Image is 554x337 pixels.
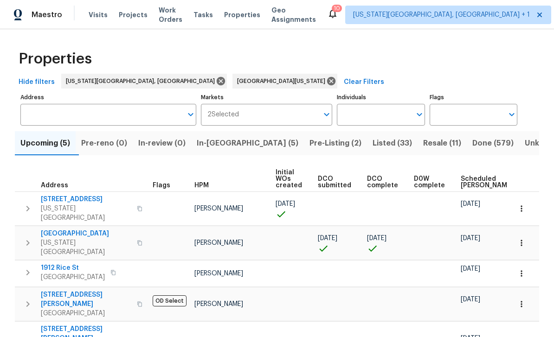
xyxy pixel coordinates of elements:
span: DCO submitted [318,176,351,189]
span: [DATE] [461,235,480,242]
button: Open [184,108,197,121]
span: Done (579) [472,137,514,150]
span: Maestro [32,10,62,19]
span: Pre-Listing (2) [309,137,361,150]
span: Address [41,182,68,189]
span: OD Select [153,295,187,306]
label: Individuals [337,95,425,100]
div: [US_STATE][GEOGRAPHIC_DATA], [GEOGRAPHIC_DATA] [61,74,227,89]
span: Pre-reno (0) [81,137,127,150]
div: 10 [334,4,340,13]
span: Visits [89,10,108,19]
span: Listed (33) [373,137,412,150]
span: 1912 Rice St [41,263,105,273]
span: Geo Assignments [271,6,316,24]
span: D0W complete [414,176,445,189]
span: [GEOGRAPHIC_DATA] [41,273,105,282]
span: [DATE] [367,235,387,242]
span: [US_STATE][GEOGRAPHIC_DATA] [41,238,131,257]
span: [US_STATE][GEOGRAPHIC_DATA], [GEOGRAPHIC_DATA] + 1 [353,10,530,19]
span: Clear Filters [344,76,384,88]
span: [GEOGRAPHIC_DATA][US_STATE] [237,76,329,86]
button: Open [413,108,426,121]
span: Projects [119,10,148,19]
span: [GEOGRAPHIC_DATA] [41,229,131,238]
button: Hide filters [15,74,58,91]
span: Flags [153,182,170,189]
span: Resale (11) [423,137,461,150]
div: [GEOGRAPHIC_DATA][US_STATE] [232,74,337,89]
span: [DATE] [276,201,295,207]
span: Tasks [193,12,213,18]
span: [US_STATE][GEOGRAPHIC_DATA] [41,204,131,223]
span: Properties [224,10,260,19]
span: DCO complete [367,176,398,189]
label: Flags [430,95,517,100]
span: [GEOGRAPHIC_DATA] [41,309,131,318]
span: [PERSON_NAME] [194,270,243,277]
span: [STREET_ADDRESS][PERSON_NAME] [41,290,131,309]
span: Scheduled [PERSON_NAME] [461,176,513,189]
span: 2 Selected [207,111,239,119]
span: [STREET_ADDRESS] [41,195,131,204]
span: Work Orders [159,6,182,24]
button: Open [505,108,518,121]
span: [DATE] [461,201,480,207]
span: [DATE] [318,235,337,242]
button: Open [320,108,333,121]
span: In-review (0) [138,137,186,150]
span: [PERSON_NAME] [194,240,243,246]
label: Address [20,95,196,100]
span: [DATE] [461,266,480,272]
span: Hide filters [19,76,55,88]
span: [US_STATE][GEOGRAPHIC_DATA], [GEOGRAPHIC_DATA] [66,76,219,86]
button: Clear Filters [340,74,388,91]
span: HPM [194,182,209,189]
span: [DATE] [461,296,480,303]
label: Markets [201,95,333,100]
span: Initial WOs created [276,169,302,189]
span: Properties [19,54,92,64]
span: Upcoming (5) [20,137,70,150]
span: [PERSON_NAME] [194,205,243,212]
span: In-[GEOGRAPHIC_DATA] (5) [197,137,298,150]
span: [PERSON_NAME] [194,301,243,307]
